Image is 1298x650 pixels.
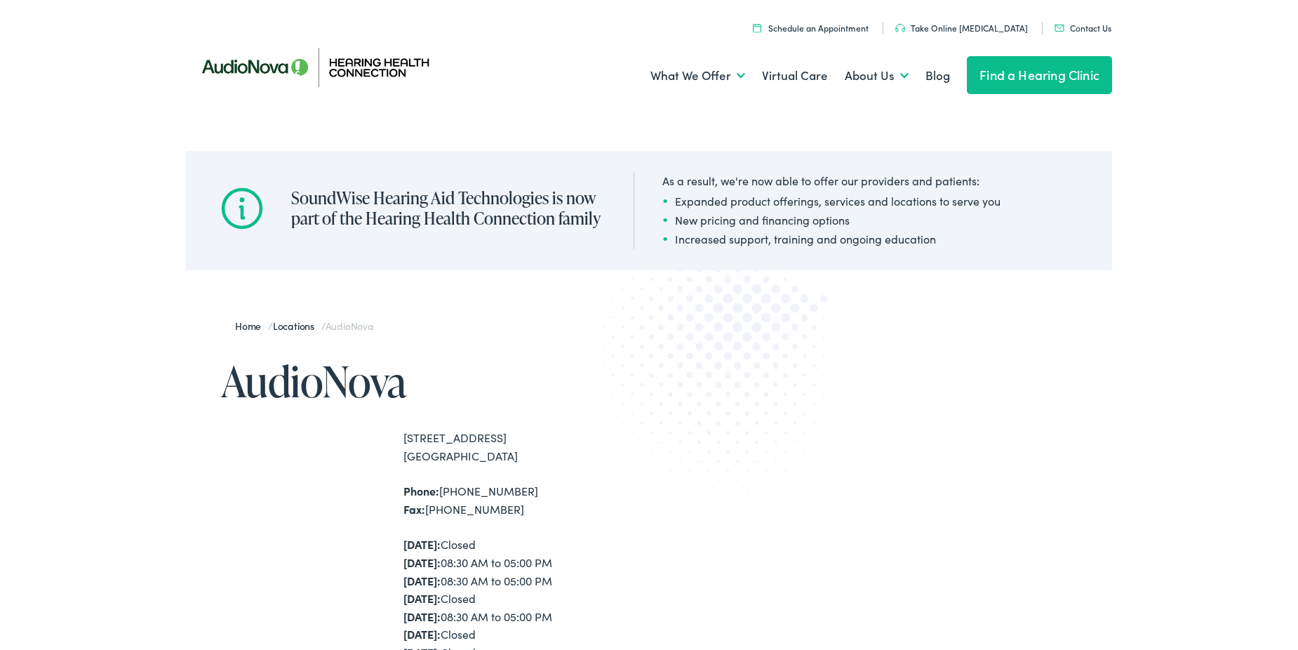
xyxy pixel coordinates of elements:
div: [PHONE_NUMBER] [PHONE_NUMBER] [403,482,649,518]
a: What We Offer [650,50,745,102]
li: Expanded product offerings, services and locations to serve you [662,192,1001,209]
strong: Phone: [403,483,439,498]
a: About Us [845,50,909,102]
div: As a result, we're now able to offer our providers and patients: [662,172,1001,189]
li: New pricing and financing options [662,211,1001,228]
strong: [DATE]: [403,590,441,606]
a: Schedule an Appointment [753,22,869,34]
a: Locations [273,319,321,333]
img: utility icon [895,24,905,32]
strong: Fax: [403,501,425,517]
a: Contact Us [1055,22,1111,34]
div: [STREET_ADDRESS] [GEOGRAPHIC_DATA] [403,429,649,465]
a: Find a Hearing Clinic [967,56,1112,94]
a: Blog [925,50,950,102]
strong: [DATE]: [403,626,441,642]
span: / / [235,319,373,333]
a: Take Online [MEDICAL_DATA] [895,22,1028,34]
strong: [DATE]: [403,609,441,624]
img: utility icon [1055,25,1064,32]
strong: [DATE]: [403,536,441,552]
li: Increased support, training and ongoing education [662,230,1001,247]
a: Virtual Care [762,50,828,102]
h1: AudioNova [221,358,649,404]
strong: [DATE]: [403,555,441,570]
img: utility icon [753,23,761,32]
h2: SoundWise Hearing Aid Technologies is now part of the Hearing Health Connection family [291,188,605,229]
a: Home [235,319,268,333]
strong: [DATE]: [403,573,441,588]
span: AudioNova [326,319,373,333]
